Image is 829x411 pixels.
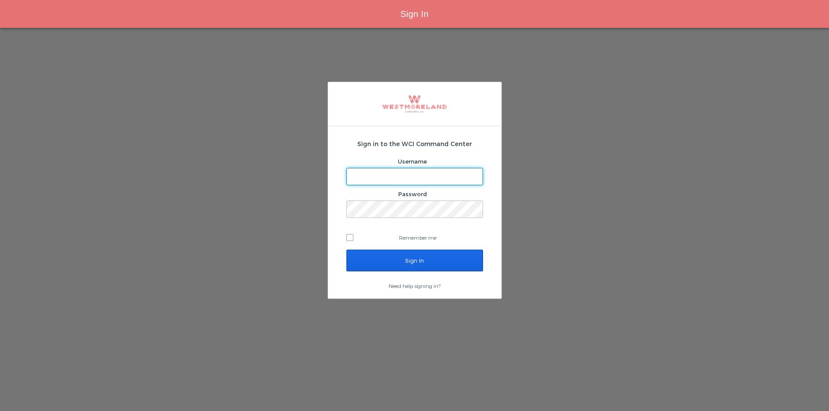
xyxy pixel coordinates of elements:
[398,190,427,197] label: Password
[389,283,440,289] a: Need help signing in?
[346,139,483,148] h2: Sign in to the WCI Command Center
[346,231,483,244] label: Remember me
[400,9,429,19] span: Sign In
[398,158,427,165] label: Username
[346,250,483,271] input: Sign In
